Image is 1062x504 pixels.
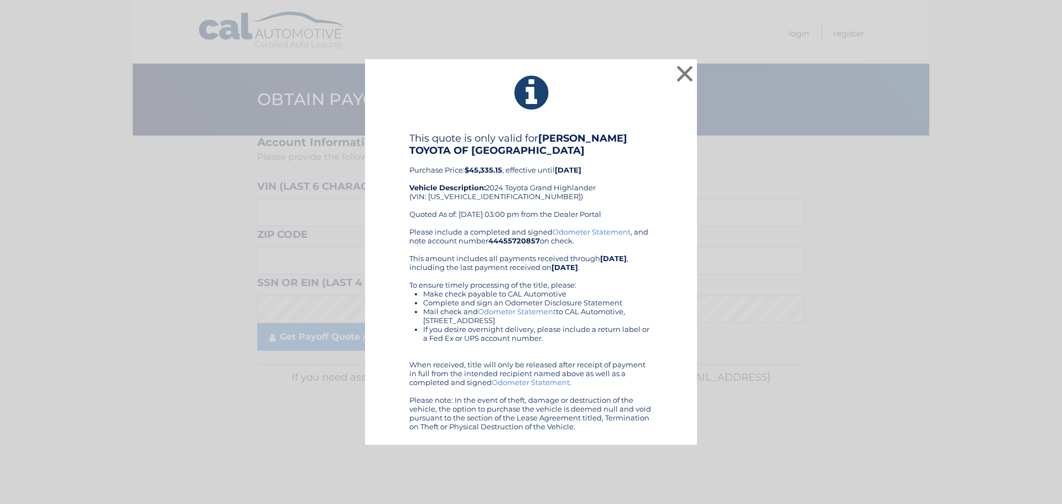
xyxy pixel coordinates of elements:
[409,132,653,157] h4: This quote is only valid for
[423,298,653,307] li: Complete and sign an Odometer Disclosure Statement
[674,63,696,85] button: ×
[423,307,653,325] li: Mail check and to CAL Automotive, [STREET_ADDRESS]
[409,183,486,192] strong: Vehicle Description:
[409,227,653,431] div: Please include a completed and signed , and note account number on check. This amount includes al...
[551,263,578,272] b: [DATE]
[478,307,556,316] a: Odometer Statement
[553,227,631,236] a: Odometer Statement
[409,132,627,157] b: [PERSON_NAME] TOYOTA OF [GEOGRAPHIC_DATA]
[488,236,540,245] b: 44455720857
[423,325,653,342] li: If you desire overnight delivery, please include a return label or a Fed Ex or UPS account number.
[409,132,653,227] div: Purchase Price: , effective until 2024 Toyota Grand Highlander (VIN: [US_VEHICLE_IDENTIFICATION_N...
[423,289,653,298] li: Make check payable to CAL Automotive
[555,165,581,174] b: [DATE]
[600,254,627,263] b: [DATE]
[465,165,502,174] b: $45,335.15
[492,378,570,387] a: Odometer Statement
